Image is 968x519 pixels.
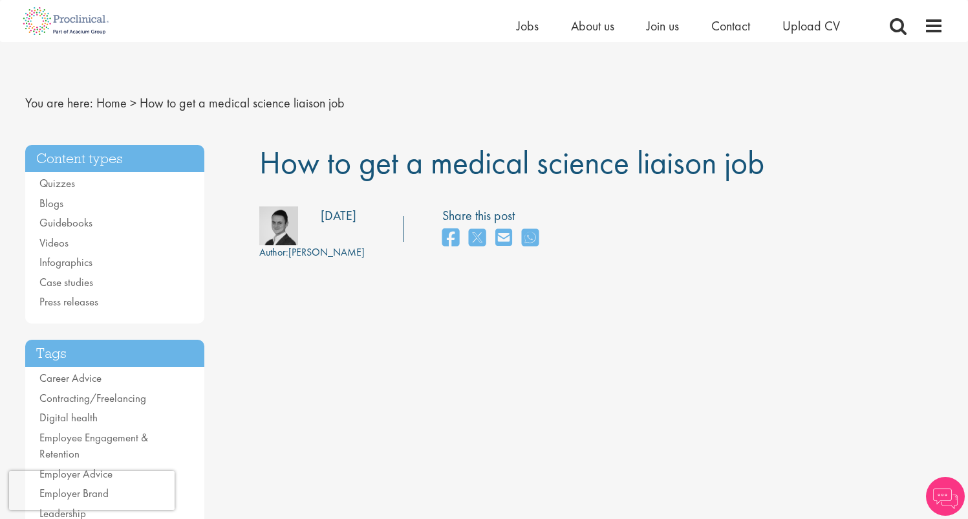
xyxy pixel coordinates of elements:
[39,467,113,481] a: Employer Advice
[782,17,840,34] a: Upload CV
[442,225,459,252] a: share on facebook
[39,196,63,210] a: Blogs
[469,225,486,252] a: share on twitter
[39,294,98,309] a: Press releases
[442,206,545,225] label: Share this post
[259,245,288,259] span: Author:
[130,94,136,111] span: >
[39,275,93,289] a: Case studies
[571,17,614,34] a: About us
[259,142,764,183] span: How to get a medical science liaison job
[39,176,75,190] a: Quizzes
[259,206,298,245] img: bdc0b4ec-42d7-4011-3777-08d5c2039240
[25,145,205,173] h3: Content types
[25,94,93,111] span: You are here:
[647,17,679,34] a: Join us
[259,245,365,260] div: [PERSON_NAME]
[39,215,92,230] a: Guidebooks
[39,236,69,250] a: Videos
[517,17,539,34] a: Jobs
[39,430,148,461] a: Employee Engagement & Retention
[495,225,512,252] a: share on email
[9,471,175,510] iframe: reCAPTCHA
[140,94,345,111] span: How to get a medical science liaison job
[39,255,92,269] a: Infographics
[96,94,127,111] a: breadcrumb link
[39,410,98,425] a: Digital health
[321,206,356,225] div: [DATE]
[39,371,102,385] a: Career Advice
[522,225,539,252] a: share on whats app
[711,17,750,34] a: Contact
[926,477,965,516] img: Chatbot
[25,340,205,368] h3: Tags
[39,391,146,405] a: Contracting/Freelancing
